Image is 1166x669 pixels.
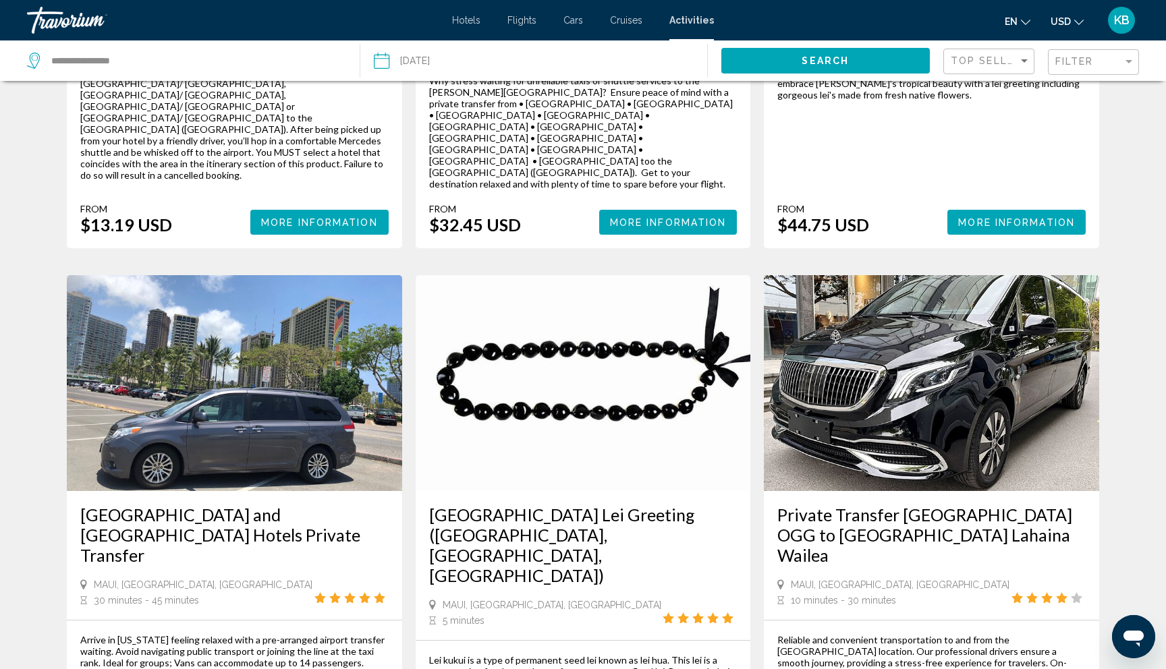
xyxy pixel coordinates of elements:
span: More Information [261,217,378,228]
button: More Information [947,210,1086,235]
span: en [1005,16,1018,27]
span: Maui, [GEOGRAPHIC_DATA], [GEOGRAPHIC_DATA] [94,579,312,590]
button: More Information [250,210,389,235]
span: 30 minutes - 45 minutes [94,595,199,606]
button: More Information [599,210,738,235]
a: Flights [507,15,536,26]
div: From [429,203,521,214]
button: User Menu [1104,6,1139,34]
div: From [777,203,869,214]
span: USD [1051,16,1071,27]
div: $44.75 USD [777,214,869,235]
button: Date: Sep 17, 2025 [374,40,706,81]
span: Top Sellers [951,55,1029,66]
span: More Information [958,217,1075,228]
span: Maui, [GEOGRAPHIC_DATA], [GEOGRAPHIC_DATA] [791,579,1009,590]
div: From [80,203,172,214]
button: Change language [1005,11,1030,31]
button: Filter [1048,49,1139,76]
div: Why stress waiting for unreliable taxis or shuttle services to the [PERSON_NAME][GEOGRAPHIC_DATA]... [429,75,738,190]
span: 5 minutes [443,615,484,626]
img: c9.jpg [67,275,402,491]
a: Hotels [452,15,480,26]
a: [GEOGRAPHIC_DATA] and [GEOGRAPHIC_DATA] Hotels Private Transfer [80,504,389,565]
span: More Information [610,217,727,228]
iframe: Button to launch messaging window [1112,615,1155,658]
button: Change currency [1051,11,1084,31]
span: Search [802,56,849,67]
div: $13.19 USD [80,214,172,235]
a: Cruises [610,15,642,26]
span: 10 minutes - 30 minutes [791,595,896,606]
a: Activities [669,15,714,26]
a: [GEOGRAPHIC_DATA] Lei Greeting ([GEOGRAPHIC_DATA], [GEOGRAPHIC_DATA], [GEOGRAPHIC_DATA]) [429,504,738,585]
mat-select: Sort by [951,56,1030,67]
a: Travorium [27,7,439,34]
div: $32.45 USD [429,214,521,235]
a: Cars [563,15,583,26]
a: Private Transfer [GEOGRAPHIC_DATA] OGG to [GEOGRAPHIC_DATA] Lahaina Wailea [777,504,1086,565]
span: KB [1114,13,1130,27]
img: 23.jpg [416,275,751,491]
img: 94.jpg [764,275,1099,491]
div: Ensure a hassle-free way to end your vacation with this convenient, reliable transfer from your [... [80,55,389,181]
button: Search [721,48,931,73]
span: Filter [1055,56,1094,67]
span: Maui, [GEOGRAPHIC_DATA], [GEOGRAPHIC_DATA] [443,600,661,610]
